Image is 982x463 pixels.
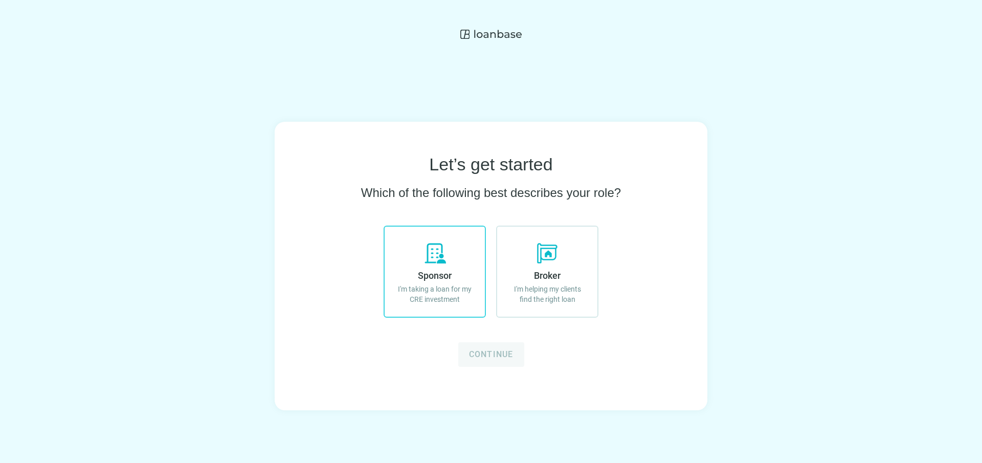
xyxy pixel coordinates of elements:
[534,270,561,281] span: Broker
[507,284,587,304] p: I'm helping my clients find the right loan
[395,284,475,304] p: I'm taking a loan for my CRE investment
[418,270,452,281] span: Sponsor
[361,185,621,201] h2: Which of the following best describes your role?
[429,155,552,174] h1: Let’s get started
[458,342,524,367] button: Continue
